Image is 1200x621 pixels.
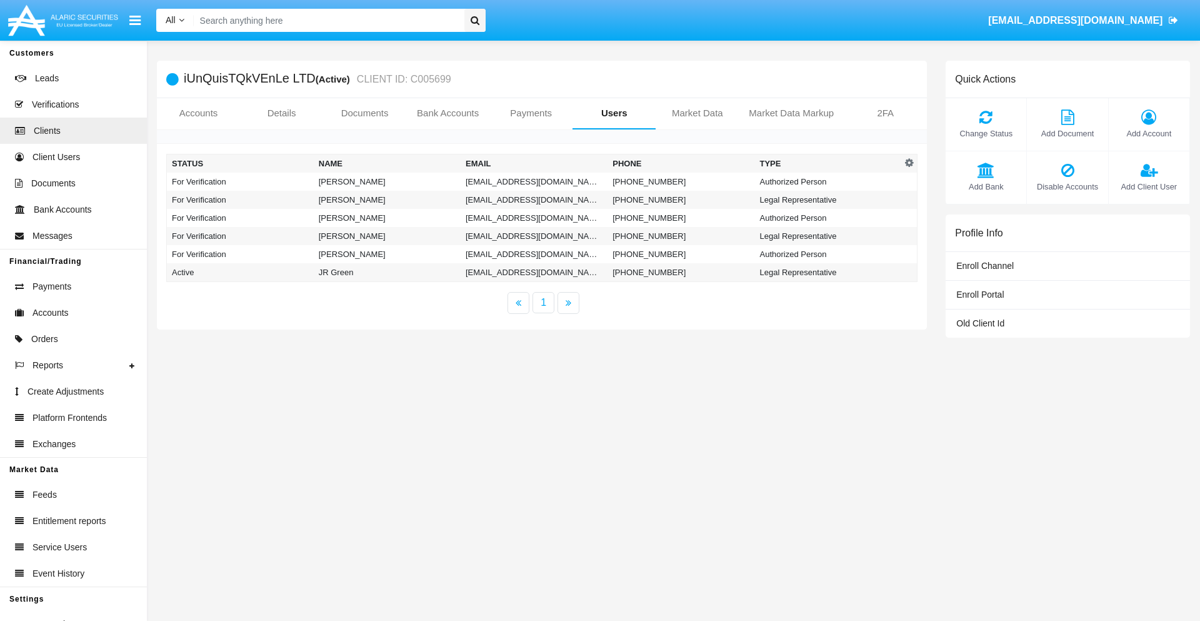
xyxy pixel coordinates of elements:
[167,263,314,282] td: Active
[988,15,1162,26] span: [EMAIL_ADDRESS][DOMAIN_NAME]
[844,98,927,128] a: 2FA
[31,333,58,346] span: Orders
[755,209,902,227] td: Authorized Person
[316,72,354,86] div: (Active)
[32,151,80,164] span: Client Users
[314,263,461,282] td: JR Green
[461,154,607,173] th: Email
[167,227,314,245] td: For Verification
[27,385,104,398] span: Create Adjustments
[955,227,1002,239] h6: Profile Info
[607,209,754,227] td: [PHONE_NUMBER]
[461,245,607,263] td: [EMAIL_ADDRESS][DOMAIN_NAME]
[952,128,1020,139] span: Change Status
[607,227,754,245] td: [PHONE_NUMBER]
[607,173,754,191] td: [PHONE_NUMBER]
[314,173,461,191] td: [PERSON_NAME]
[6,2,120,39] img: Logo image
[34,124,61,138] span: Clients
[956,290,1004,300] span: Enroll Portal
[323,98,406,128] a: Documents
[167,154,314,173] th: Status
[572,98,656,128] a: Users
[952,181,1020,193] span: Add Bank
[314,227,461,245] td: [PERSON_NAME]
[34,203,92,216] span: Bank Accounts
[461,173,607,191] td: [EMAIL_ADDRESS][DOMAIN_NAME]
[314,154,461,173] th: Name
[956,261,1014,271] span: Enroll Channel
[755,263,902,282] td: Legal Representative
[489,98,572,128] a: Payments
[32,541,87,554] span: Service Users
[167,173,314,191] td: For Verification
[607,263,754,282] td: [PHONE_NUMBER]
[607,245,754,263] td: [PHONE_NUMBER]
[32,280,71,293] span: Payments
[461,209,607,227] td: [EMAIL_ADDRESS][DOMAIN_NAME]
[1115,128,1183,139] span: Add Account
[32,359,63,372] span: Reports
[31,177,76,190] span: Documents
[32,567,84,580] span: Event History
[461,263,607,282] td: [EMAIL_ADDRESS][DOMAIN_NAME]
[167,191,314,209] td: For Verification
[982,3,1184,38] a: [EMAIL_ADDRESS][DOMAIN_NAME]
[32,411,107,425] span: Platform Frontends
[956,318,1004,328] span: Old Client Id
[194,9,460,32] input: Search
[32,515,106,528] span: Entitlement reports
[166,15,176,25] span: All
[739,98,844,128] a: Market Data Markup
[607,191,754,209] td: [PHONE_NUMBER]
[461,191,607,209] td: [EMAIL_ADDRESS][DOMAIN_NAME]
[607,154,754,173] th: Phone
[32,438,76,451] span: Exchanges
[32,98,79,111] span: Verifications
[1033,181,1101,193] span: Disable Accounts
[755,173,902,191] td: Authorized Person
[755,191,902,209] td: Legal Representative
[1033,128,1101,139] span: Add Document
[314,191,461,209] td: [PERSON_NAME]
[354,74,451,84] small: CLIENT ID: C005699
[156,14,194,27] a: All
[167,209,314,227] td: For Verification
[184,72,451,86] h5: iUnQuisTQkVEnLe LTD
[35,72,59,85] span: Leads
[157,98,240,128] a: Accounts
[314,209,461,227] td: [PERSON_NAME]
[167,245,314,263] td: For Verification
[406,98,489,128] a: Bank Accounts
[461,227,607,245] td: [EMAIL_ADDRESS][DOMAIN_NAME]
[157,292,927,314] nav: paginator
[314,245,461,263] td: [PERSON_NAME]
[32,306,69,320] span: Accounts
[955,73,1016,85] h6: Quick Actions
[240,98,323,128] a: Details
[1115,181,1183,193] span: Add Client User
[755,227,902,245] td: Legal Representative
[656,98,739,128] a: Market Data
[32,230,72,243] span: Messages
[755,245,902,263] td: Authorized Person
[755,154,902,173] th: Type
[32,488,57,502] span: Feeds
